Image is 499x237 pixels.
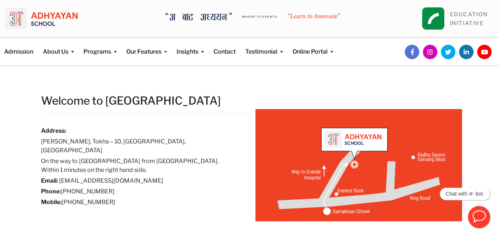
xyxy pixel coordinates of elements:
[4,37,33,56] a: Admission
[41,199,62,206] strong: Mobile:
[293,37,333,56] a: Online Portal
[41,187,237,196] h6: [PHONE_NUMBER]
[41,157,237,175] h6: On the way to [GEOGRAPHIC_DATA] from [GEOGRAPHIC_DATA]. Within 1 minutes on the right hand side.
[446,191,484,197] p: Chat with अ- bot.
[41,94,248,108] h2: Welcome to [GEOGRAPHIC_DATA]
[41,188,61,195] strong: Phone:
[59,177,163,184] a: [EMAIL_ADDRESS][DOMAIN_NAME]
[41,177,58,184] strong: Email:
[41,137,237,155] h6: [PERSON_NAME], Tokha – 10, [GEOGRAPHIC_DATA], [GEOGRAPHIC_DATA]
[450,11,488,27] a: EDUCATIONINITIATIVE
[43,37,74,56] a: About Us
[165,13,340,21] img: A Bata Adhyayan where students learn to Innovate
[6,6,78,31] img: logo
[245,37,283,56] a: Testimonial
[83,37,117,56] a: Programs
[213,37,236,56] a: Contact
[126,37,167,56] a: Our Features
[177,37,204,56] a: Insights
[41,127,66,134] strong: Address:
[41,198,237,207] h6: [PHONE_NUMBER]
[422,7,444,30] img: square_leapfrog
[255,109,462,221] img: Adhyayan - Map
